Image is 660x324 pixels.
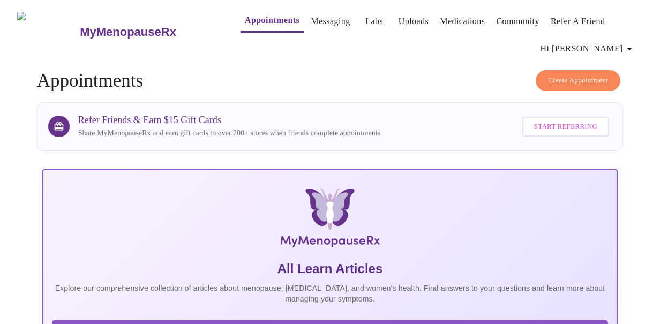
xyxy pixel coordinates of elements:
[311,14,350,29] a: Messaging
[241,10,304,33] button: Appointments
[78,115,380,126] h3: Refer Friends & Earn $15 Gift Cards
[399,14,429,29] a: Uploads
[541,41,636,56] span: Hi [PERSON_NAME]
[306,11,354,32] button: Messaging
[440,14,485,29] a: Medications
[245,13,299,28] a: Appointments
[536,70,620,91] button: Create Appointment
[78,128,380,139] p: Share MyMenopauseRx and earn gift cards to over 200+ stores when friends complete appointments
[534,120,597,133] span: Start Referring
[520,111,612,142] a: Start Referring
[79,13,219,51] a: MyMenopauseRx
[52,283,608,304] p: Explore our comprehensive collection of articles about menopause, [MEDICAL_DATA], and women's hea...
[522,117,609,137] button: Start Referring
[546,11,610,32] button: Refer a Friend
[536,38,640,59] button: Hi [PERSON_NAME]
[365,14,383,29] a: Labs
[436,11,489,32] button: Medications
[52,260,608,277] h5: All Learn Articles
[496,14,539,29] a: Community
[548,74,608,87] span: Create Appointment
[138,187,522,252] img: MyMenopauseRx Logo
[80,25,176,39] h3: MyMenopauseRx
[492,11,544,32] button: Community
[17,12,79,52] img: MyMenopauseRx Logo
[37,70,623,92] h4: Appointments
[551,14,605,29] a: Refer a Friend
[357,11,392,32] button: Labs
[394,11,433,32] button: Uploads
